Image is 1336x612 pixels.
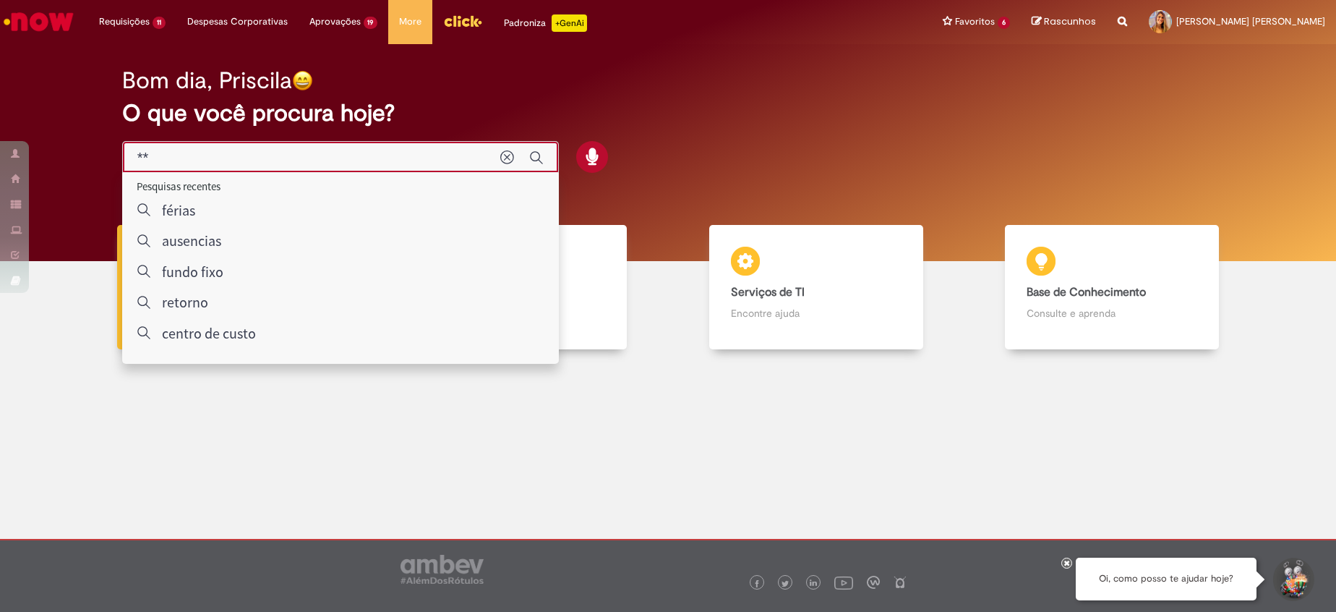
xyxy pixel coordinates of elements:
[187,14,288,29] span: Despesas Corporativas
[867,576,880,589] img: logo_footer_workplace.png
[782,580,789,587] img: logo_footer_twitter.png
[443,10,482,32] img: click_logo_yellow_360x200.png
[153,17,166,29] span: 11
[1027,285,1146,299] b: Base de Conhecimento
[76,225,372,350] a: Tirar dúvidas Tirar dúvidas com Lupi Assist e Gen Ai
[668,225,964,350] a: Serviços de TI Encontre ajuda
[399,14,421,29] span: More
[834,573,853,592] img: logo_footer_youtube.png
[1076,558,1256,600] div: Oi, como posso te ajudar hoje?
[1176,15,1325,27] span: [PERSON_NAME] [PERSON_NAME]
[292,70,313,91] img: happy-face.png
[1027,306,1197,320] p: Consulte e aprenda
[364,17,378,29] span: 19
[1032,15,1096,29] a: Rascunhos
[731,306,902,320] p: Encontre ajuda
[894,576,907,589] img: logo_footer_naosei.png
[504,14,587,32] div: Padroniza
[552,14,587,32] p: +GenAi
[401,555,484,584] img: logo_footer_ambev_rotulo_gray.png
[810,579,817,588] img: logo_footer_linkedin.png
[955,14,995,29] span: Favoritos
[309,14,361,29] span: Aprovações
[998,17,1010,29] span: 6
[1271,558,1314,601] button: Iniciar Conversa de Suporte
[1044,14,1096,28] span: Rascunhos
[122,68,292,93] h2: Bom dia, Priscila
[753,580,761,587] img: logo_footer_facebook.png
[1,7,76,36] img: ServiceNow
[964,225,1261,350] a: Base de Conhecimento Consulte e aprenda
[99,14,150,29] span: Requisições
[122,101,1215,126] h2: O que você procura hoje?
[731,285,805,299] b: Serviços de TI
